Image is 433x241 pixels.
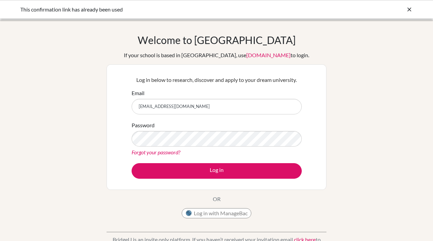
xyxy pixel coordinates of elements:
[20,5,311,14] div: This confirmation link has already been used
[132,149,180,155] a: Forgot your password?
[138,34,296,46] h1: Welcome to [GEOGRAPHIC_DATA]
[124,51,309,59] div: If your school is based in [GEOGRAPHIC_DATA], use to login.
[132,121,155,129] label: Password
[182,208,251,218] button: Log in with ManageBac
[132,163,302,179] button: Log in
[246,52,291,58] a: [DOMAIN_NAME]
[132,76,302,84] p: Log in below to research, discover and apply to your dream university.
[132,89,144,97] label: Email
[213,195,221,203] p: OR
